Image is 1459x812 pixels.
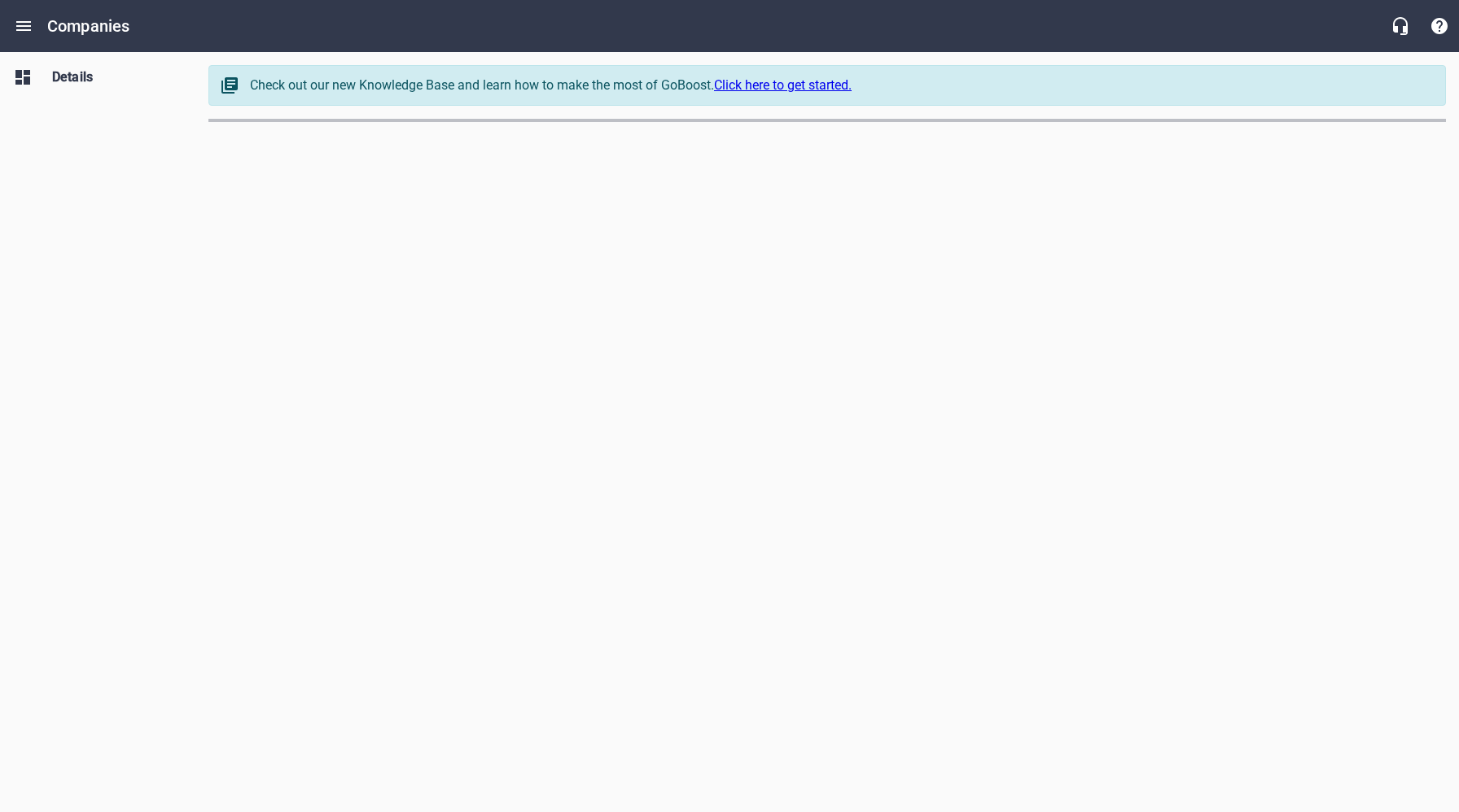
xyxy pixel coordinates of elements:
[4,7,43,46] button: Open drawer
[714,77,852,93] a: Click here to get started.
[47,13,129,39] h6: Companies
[52,68,176,87] span: Details
[1381,7,1420,46] button: Live Chat
[1420,7,1459,46] button: Support Portal
[250,76,1429,95] div: Check out our new Knowledge Base and learn how to make the most of GoBoost.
